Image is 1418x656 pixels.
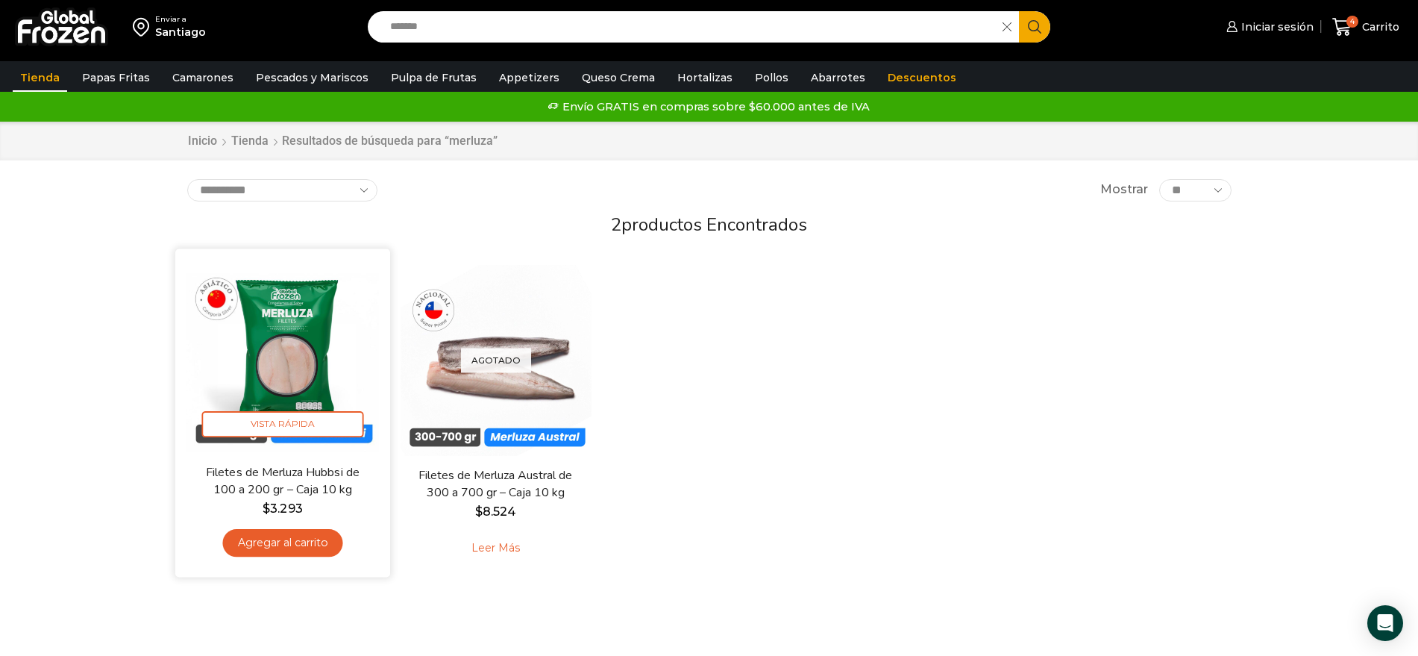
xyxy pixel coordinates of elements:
a: Agregar al carrito: “Filetes de Merluza Hubbsi de 100 a 200 gr – Caja 10 kg” [222,529,342,557]
a: Queso Crema [574,63,662,92]
span: Vista Rápida [201,411,363,437]
span: $ [263,502,270,516]
a: Tienda [13,63,67,92]
a: Filetes de Merluza Hubbsi de 100 a 200 gr – Caja 10 kg [195,463,368,499]
p: Agotado [461,348,531,372]
span: Mostrar [1100,181,1148,199]
span: $ [475,505,483,519]
a: Leé más sobre “Filetes de Merluza Austral de 300 a 700 gr - Caja 10 kg” [448,532,543,563]
a: Pulpa de Frutas [383,63,484,92]
div: Santiago [155,25,206,40]
img: address-field-icon.svg [133,14,155,40]
a: Inicio [187,133,218,150]
span: productos encontrados [621,213,807,237]
a: Camarones [165,63,241,92]
a: Tienda [230,133,269,150]
span: Iniciar sesión [1237,19,1314,34]
bdi: 3.293 [263,502,302,516]
select: Pedido de la tienda [187,179,377,202]
a: Descuentos [880,63,964,92]
a: Hortalizas [670,63,740,92]
span: Carrito [1358,19,1399,34]
bdi: 8.524 [475,505,516,519]
a: 4 Carrito [1328,10,1403,45]
button: Search button [1019,11,1050,43]
nav: Breadcrumb [187,133,498,150]
span: 2 [611,213,621,237]
h1: Resultados de búsqueda para “merluza” [282,134,498,148]
a: Papas Fritas [75,63,157,92]
a: Filetes de Merluza Austral de 300 a 700 gr – Caja 10 kg [410,467,581,502]
a: Pescados y Mariscos [248,63,376,92]
div: Enviar a [155,14,206,25]
a: Abarrotes [803,63,873,92]
div: Open Intercom Messenger [1367,605,1403,641]
a: Pollos [747,63,796,92]
span: 4 [1346,16,1358,28]
a: Iniciar sesión [1223,12,1314,42]
a: Appetizers [492,63,567,92]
